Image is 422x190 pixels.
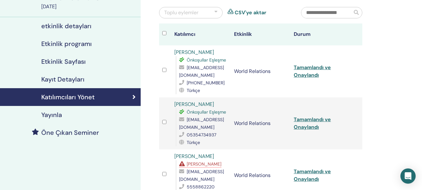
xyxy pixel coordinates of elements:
[294,64,331,78] a: Tamamlandı ve Onaylandı
[174,49,214,56] a: [PERSON_NAME]
[187,88,200,93] span: Türkçe
[171,23,231,45] th: Katılımcı
[179,117,224,130] span: [EMAIL_ADDRESS][DOMAIN_NAME]
[179,169,224,182] span: [EMAIL_ADDRESS][DOMAIN_NAME]
[291,23,350,45] th: Durum
[41,75,84,83] h4: Kayıt Detayları
[174,101,214,108] a: [PERSON_NAME]
[187,132,216,138] span: 05354734937
[41,93,95,101] h4: Katılımcıları Yönet
[41,111,62,119] h4: Yayınla
[187,80,224,86] span: [PHONE_NUMBER]
[187,184,215,190] span: 5558862220
[294,168,331,182] a: Tamamlandı ve Onaylandı
[41,3,137,10] div: [DATE]
[164,9,198,16] div: Toplu eylemler
[231,23,291,45] th: Etkinlik
[187,109,226,115] span: Önkoşullar Eşleşme
[41,129,99,136] h4: Öne Çıkan Seminer
[179,65,224,78] span: [EMAIL_ADDRESS][DOMAIN_NAME]
[41,22,91,30] h4: etkinlik detayları
[187,140,200,145] span: Türkçe
[41,58,86,65] h4: Etkinlik Sayfası
[231,45,291,97] td: World Relations
[187,57,226,63] span: Önkoşullar Eşleşme
[187,161,221,167] span: [PERSON_NAME]
[231,97,291,149] td: World Relations
[235,9,266,16] a: CSV'ye aktar
[174,153,214,160] a: [PERSON_NAME]
[294,116,331,130] a: Tamamlandı ve Onaylandı
[41,40,92,48] h4: Etkinlik programı
[400,168,416,184] div: Open Intercom Messenger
